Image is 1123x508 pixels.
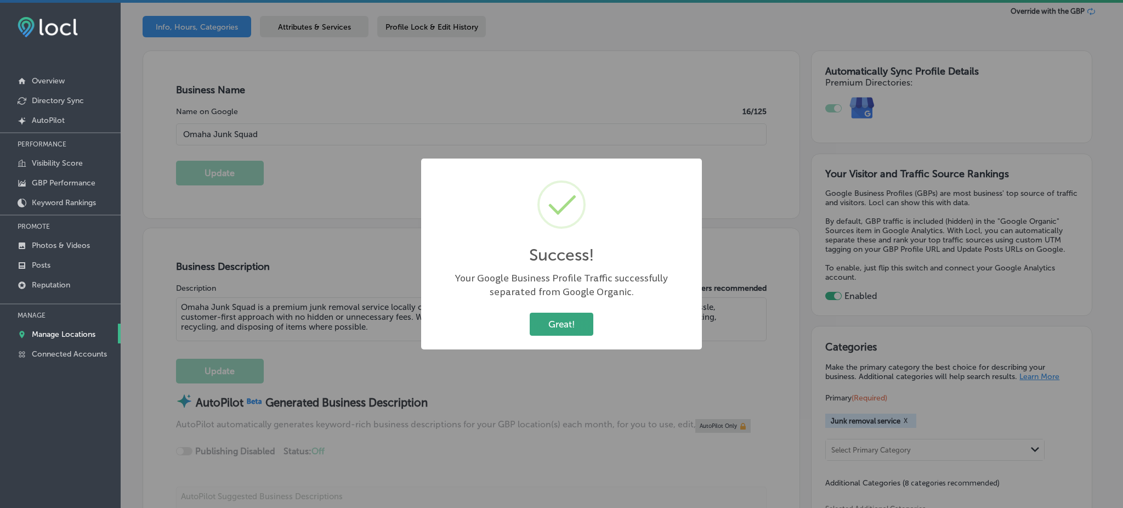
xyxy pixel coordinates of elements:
[32,116,65,125] p: AutoPilot
[432,272,691,299] div: Your Google Business Profile Traffic successfully separated from Google Organic.
[32,96,84,105] p: Directory Sync
[18,17,78,37] img: fda3e92497d09a02dc62c9cd864e3231.png
[32,198,96,207] p: Keyword Rankings
[32,159,83,168] p: Visibility Score
[32,280,70,290] p: Reputation
[529,245,594,265] h2: Success!
[32,241,90,250] p: Photos & Videos
[32,349,107,359] p: Connected Accounts
[32,178,95,188] p: GBP Performance
[530,313,593,335] button: Great!
[32,330,95,339] p: Manage Locations
[32,76,65,86] p: Overview
[32,261,50,270] p: Posts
